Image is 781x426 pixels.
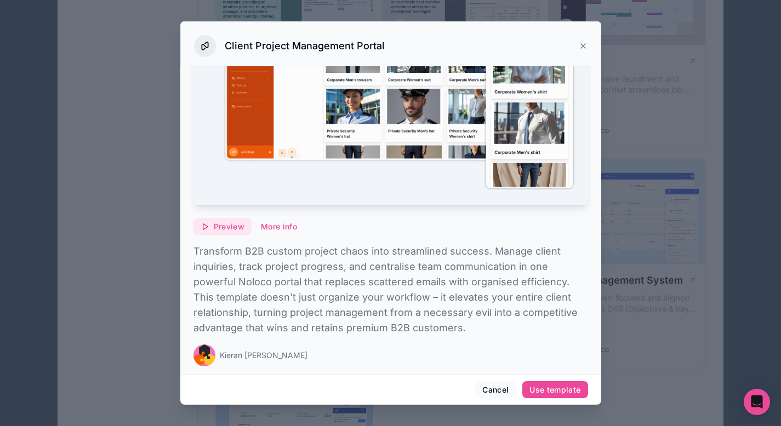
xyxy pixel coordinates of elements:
[529,385,580,395] div: Use template
[214,222,244,232] span: Preview
[522,381,588,399] button: Use template
[220,350,307,361] span: Kieran [PERSON_NAME]
[744,389,770,415] div: Open Intercom Messenger
[254,218,304,235] button: More info
[225,39,385,53] h3: Client Project Management Portal
[193,244,588,336] p: Transform B2B custom project chaos into streamlined success. Manage client inquiries, track proje...
[475,381,516,399] button: Cancel
[193,218,252,235] button: Preview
